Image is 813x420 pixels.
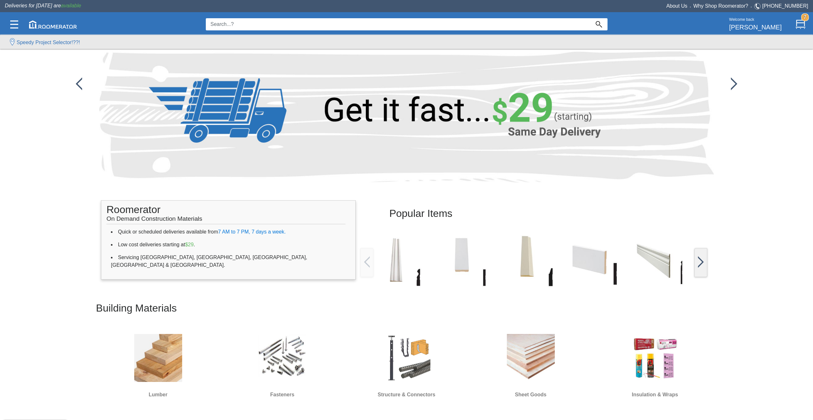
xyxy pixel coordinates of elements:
[762,3,808,9] a: [PHONE_NUMBER]
[111,226,345,238] li: Quick or scheduled deliveries available from
[134,334,182,382] img: Lumber.jpg
[17,39,80,46] label: Speedy Project Selector!??!
[10,20,18,28] img: Categories.svg
[596,21,602,28] img: Search_Icon.svg
[698,256,704,268] img: /app/images/Buttons/favicon.jpg
[364,256,370,268] img: /app/images/Buttons/favicon.jpg
[693,3,748,9] a: Why Shop Roomerator?
[185,242,194,247] span: $29
[106,212,202,222] span: On Demand Construction Materials
[666,3,687,9] a: About Us
[258,334,306,382] img: Screw.jpg
[499,232,555,288] img: /app/images/Buttons/favicon.jpg
[630,232,686,288] img: /app/images/Buttons/favicon.jpg
[367,329,446,403] a: Structure & Connectors
[796,20,805,29] img: Cart.svg
[106,201,345,224] h1: Roomerator
[383,334,430,382] img: S&H.jpg
[615,329,695,403] a: Insulation & Wraps
[731,77,737,90] img: /app/images/Buttons/favicon.jpg
[434,232,490,288] img: /app/images/Buttons/favicon.jpg
[111,251,345,272] li: Servicing [GEOGRAPHIC_DATA], [GEOGRAPHIC_DATA], [GEOGRAPHIC_DATA], [GEOGRAPHIC_DATA] & [GEOGRAPHI...
[687,5,693,8] span: •
[118,329,198,403] a: Lumber
[61,3,81,8] span: available
[96,297,717,319] h2: Building Materials
[76,77,82,90] img: /app/images/Buttons/favicon.jpg
[5,3,81,8] span: Deliveries for [DATE] are
[507,334,555,382] img: Sheet_Good.jpg
[368,232,424,288] img: /app/images/Buttons/favicon.jpg
[801,13,809,21] strong: 7
[389,203,678,224] h2: Popular Items
[565,232,621,288] img: /app/images/Buttons/favicon.jpg
[696,232,752,288] img: /app/images/Buttons/favicon.jpg
[29,20,77,28] img: roomerator-logo.svg
[242,391,322,399] h6: Fasteners
[631,334,679,382] img: Insulation.jpg
[754,2,762,10] img: Telephone.svg
[206,18,590,30] input: Search...?
[615,391,695,399] h6: Insulation & Wraps
[491,391,571,399] h6: Sheet Goods
[367,391,446,399] h6: Structure & Connectors
[491,329,571,403] a: Sheet Goods
[242,329,322,403] a: Fasteners
[748,5,754,8] span: •
[118,391,198,399] h6: Lumber
[218,229,286,234] span: 7 AM to 7 PM, 7 days a week.
[111,238,345,251] li: Low cost deliveries starting at .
